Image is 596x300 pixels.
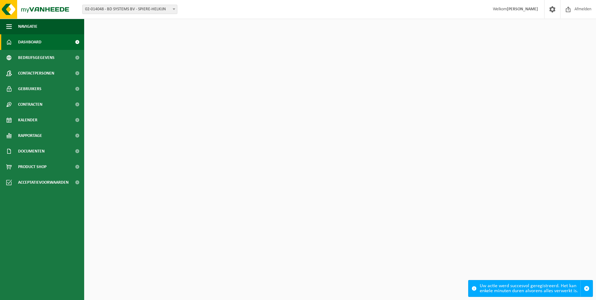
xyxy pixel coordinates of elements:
[18,65,54,81] span: Contactpersonen
[82,5,177,14] span: 02-014048 - BD SYSTEMS BV - SPIERE-HELKIJN
[18,175,69,190] span: Acceptatievoorwaarden
[18,97,42,112] span: Contracten
[507,7,538,12] strong: [PERSON_NAME]
[480,280,580,297] div: Uw actie werd succesvol geregistreerd. Het kan enkele minuten duren alvorens alles verwerkt is.
[18,81,41,97] span: Gebruikers
[18,112,37,128] span: Kalender
[18,19,37,34] span: Navigatie
[18,159,46,175] span: Product Shop
[83,5,177,14] span: 02-014048 - BD SYSTEMS BV - SPIERE-HELKIJN
[18,50,55,65] span: Bedrijfsgegevens
[18,143,45,159] span: Documenten
[18,34,41,50] span: Dashboard
[18,128,42,143] span: Rapportage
